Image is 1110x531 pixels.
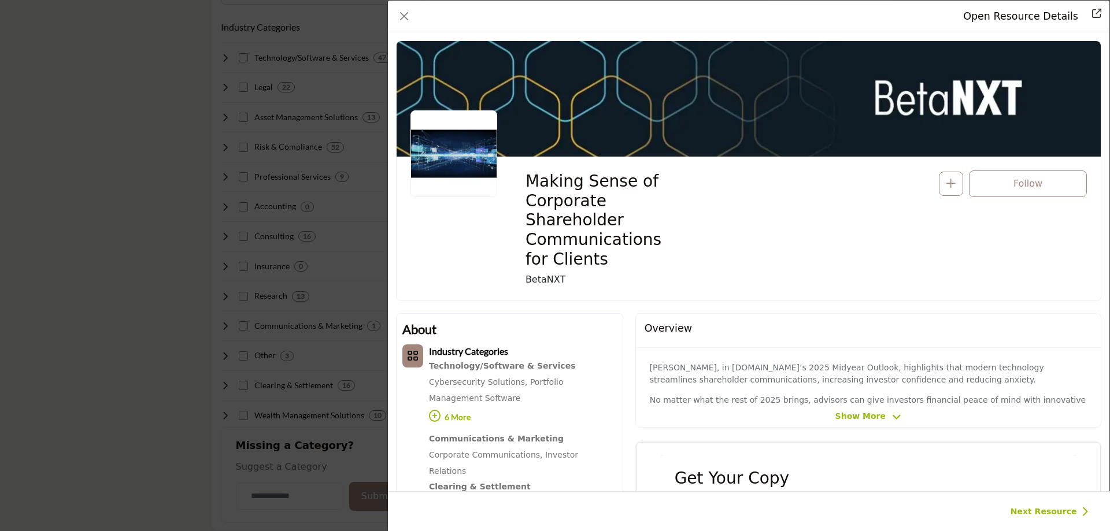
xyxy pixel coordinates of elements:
[650,394,1087,418] p: No matter what the rest of 2025 brings, advisors can give investors financial peace of mind with ...
[969,170,1087,197] button: Follow
[429,377,527,387] a: Cybersecurity Solutions,
[1011,506,1089,518] a: Next Resource
[835,410,886,422] span: Show More
[675,469,1062,493] h2: Get Your Copy
[963,10,1078,22] a: Open Resource Details
[526,273,688,287] span: BetaNXT
[429,358,617,374] a: Technology/Software & Services
[429,479,617,495] div: Facilitating the efficient processing, clearing, and settlement of securities transactions.
[650,362,1087,386] p: [PERSON_NAME], in [DOMAIN_NAME]’s 2025 Midyear Outlook, highlights that modern technology streaml...
[402,320,617,339] h2: About
[429,431,617,447] a: Communications & Marketing
[526,172,688,269] h2: Making Sense of Corporate Shareholder Communications for Clients
[410,110,497,197] img: making-sense-of-corporate-shareholder-communications-for-clients logo
[429,450,543,459] a: Corporate Communications,
[429,346,508,357] b: Industry Categories
[396,8,412,24] button: Close
[429,347,508,357] a: Industry Categories
[429,406,617,431] p: 6 More
[429,450,578,476] a: Investor Relations
[429,479,617,495] a: Clearing & Settlement
[645,322,692,335] h5: Overview
[429,358,617,374] div: Developing and implementing technology solutions to support securities industry operations and in...
[429,431,617,447] div: Delivering marketing, public relations, and investor relations services to securities industry fi...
